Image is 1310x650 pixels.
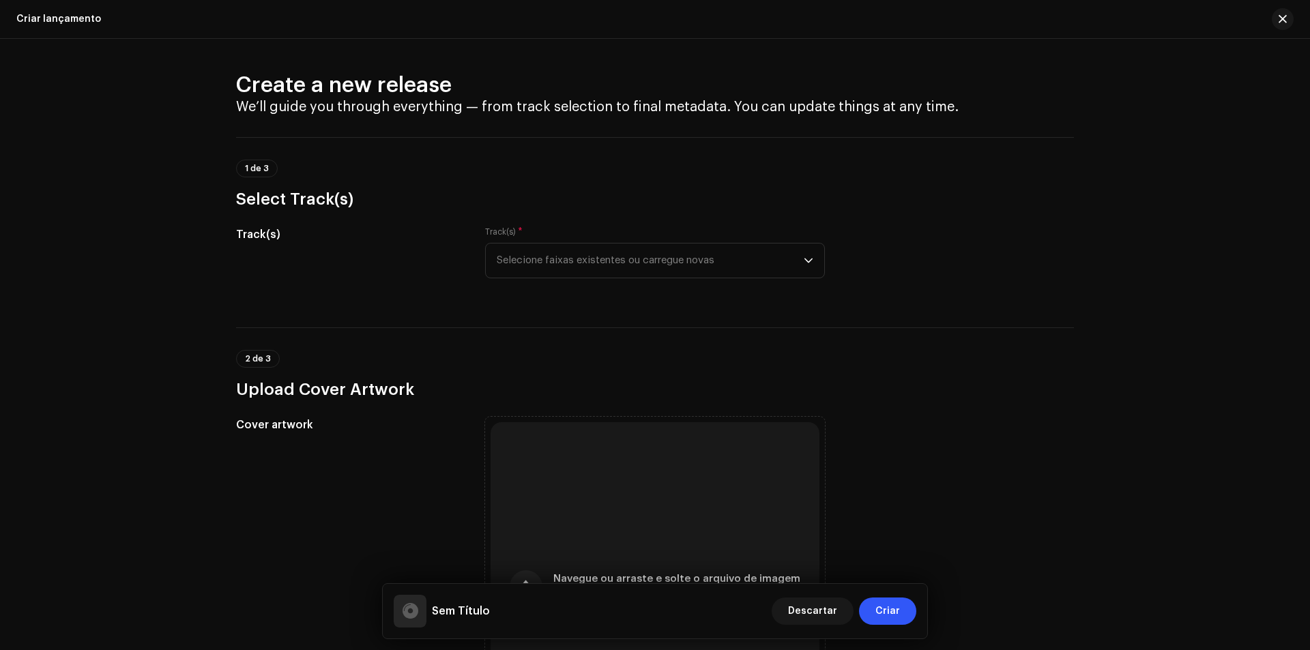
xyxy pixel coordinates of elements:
[485,226,523,237] label: Track(s)
[497,243,804,278] span: Selecione faixas existentes ou carregue novas
[236,72,1074,99] h2: Create a new release
[804,243,813,278] div: dropdown trigger
[432,603,490,619] h5: Sem Título
[772,597,854,625] button: Descartar
[788,597,837,625] span: Descartar
[859,597,916,625] button: Criar
[236,417,463,433] h5: Cover artwork
[245,355,271,363] span: 2 de 3
[236,188,1074,210] h3: Select Track(s)
[236,226,463,243] h5: Track(s)
[553,574,800,584] span: Navegue ou arraste e solte o arquivo de imagem
[875,597,900,625] span: Criar
[245,164,269,173] span: 1 de 3
[236,99,1074,115] h4: We’ll guide you through everything — from track selection to final metadata. You can update thing...
[236,379,1074,400] h3: Upload Cover Artwork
